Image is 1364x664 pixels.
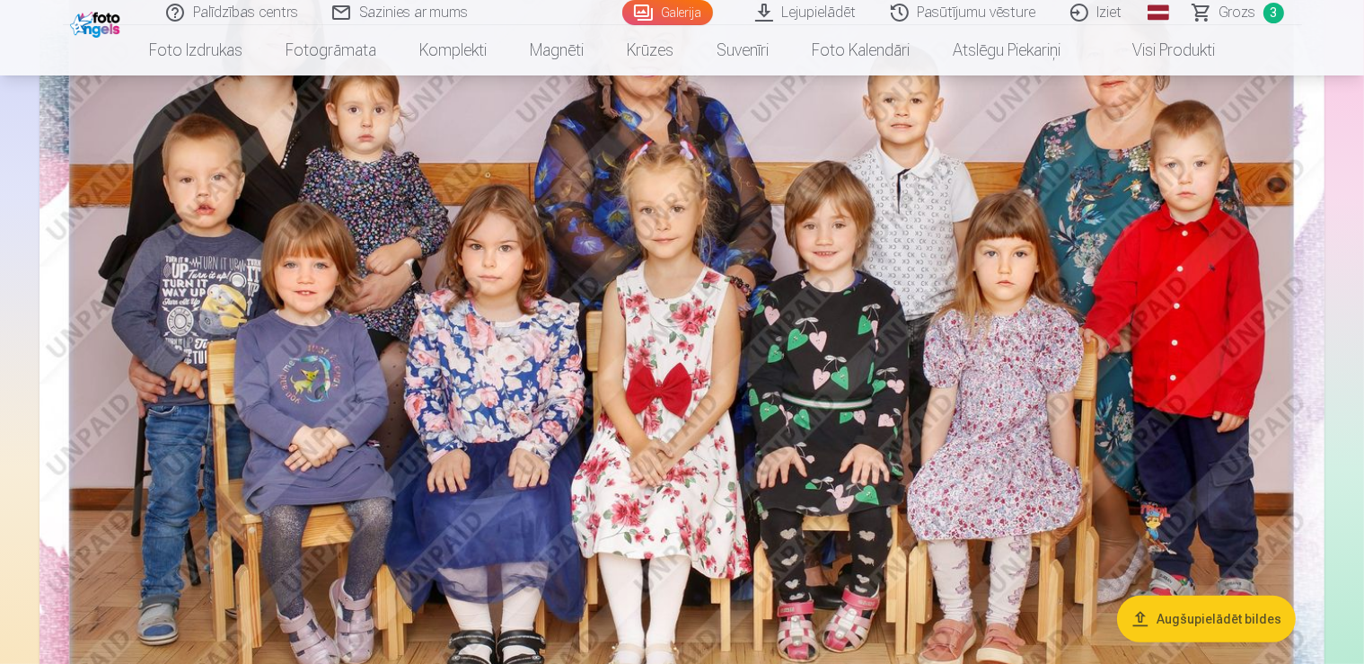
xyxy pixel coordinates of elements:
img: /fa1 [70,7,125,38]
span: Grozs [1219,2,1256,23]
a: Foto izdrukas [128,25,264,75]
a: Fotogrāmata [264,25,398,75]
span: 3 [1263,3,1284,23]
a: Foto kalendāri [790,25,931,75]
a: Visi produkti [1082,25,1236,75]
button: Augšupielādēt bildes [1117,596,1296,642]
a: Komplekti [398,25,508,75]
a: Atslēgu piekariņi [931,25,1082,75]
a: Magnēti [508,25,605,75]
a: Suvenīri [695,25,790,75]
a: Krūzes [605,25,695,75]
